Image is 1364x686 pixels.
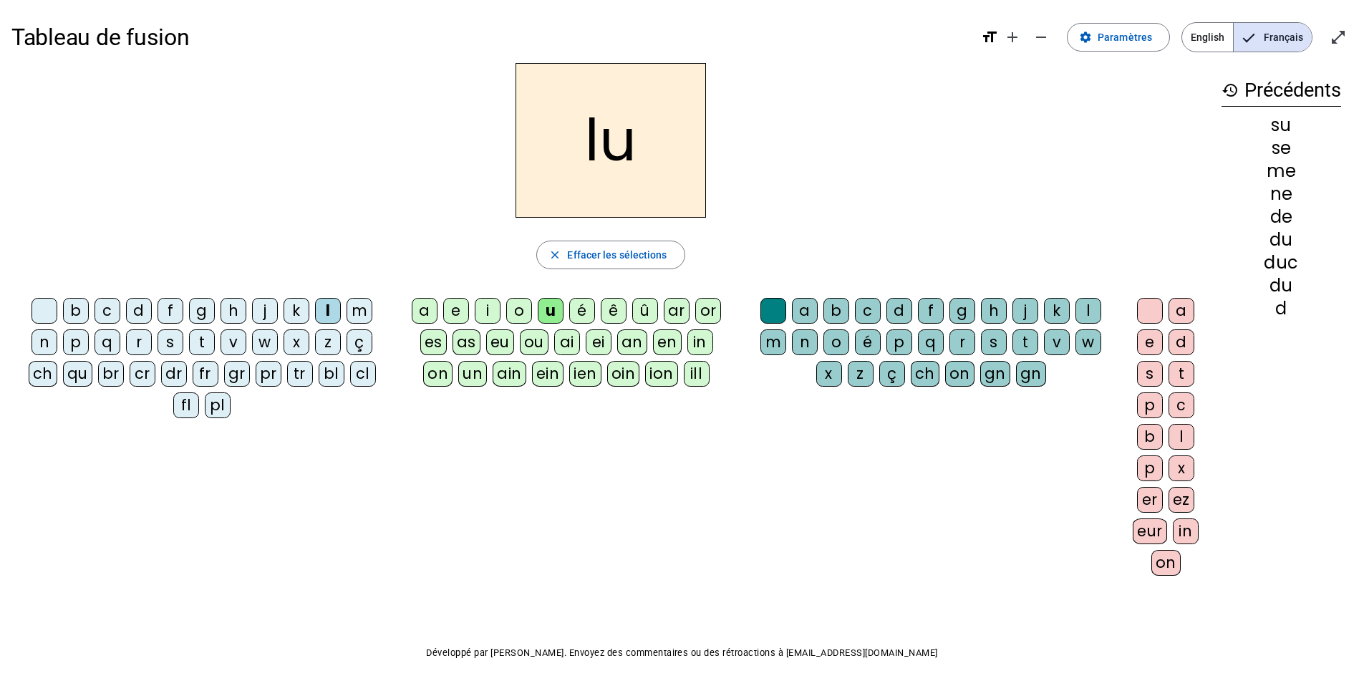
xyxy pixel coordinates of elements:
[548,248,561,261] mat-icon: close
[653,329,682,355] div: en
[193,361,218,387] div: fr
[520,329,548,355] div: ou
[949,329,975,355] div: r
[855,329,881,355] div: é
[1098,29,1152,46] span: Paramètres
[848,361,874,387] div: z
[886,298,912,324] div: d
[475,298,500,324] div: i
[1222,254,1341,271] div: duc
[1075,329,1101,355] div: w
[420,329,447,355] div: es
[319,361,344,387] div: bl
[287,361,313,387] div: tr
[1012,298,1038,324] div: j
[252,298,278,324] div: j
[1137,487,1163,513] div: er
[458,361,487,387] div: un
[823,329,849,355] div: o
[554,329,580,355] div: ai
[1222,208,1341,226] div: de
[1169,361,1194,387] div: t
[1222,163,1341,180] div: me
[423,361,453,387] div: on
[315,329,341,355] div: z
[126,329,152,355] div: r
[1016,361,1046,387] div: gn
[347,298,372,324] div: m
[1181,22,1312,52] mat-button-toggle-group: Language selection
[205,392,231,418] div: pl
[63,361,92,387] div: qu
[1137,329,1163,355] div: e
[1222,231,1341,248] div: du
[1169,392,1194,418] div: c
[645,361,678,387] div: ion
[1234,23,1312,52] span: Français
[607,361,640,387] div: oin
[1075,298,1101,324] div: l
[1173,518,1199,544] div: in
[443,298,469,324] div: e
[130,361,155,387] div: cr
[95,329,120,355] div: q
[879,361,905,387] div: ç
[158,298,183,324] div: f
[1044,329,1070,355] div: v
[949,298,975,324] div: g
[695,298,721,324] div: or
[1067,23,1170,52] button: Paramètres
[792,329,818,355] div: n
[1169,487,1194,513] div: ez
[224,361,250,387] div: gr
[1222,300,1341,317] div: d
[63,298,89,324] div: b
[173,392,199,418] div: fl
[981,298,1007,324] div: h
[601,298,627,324] div: ê
[538,298,564,324] div: u
[189,298,215,324] div: g
[158,329,183,355] div: s
[945,361,974,387] div: on
[315,298,341,324] div: l
[11,644,1353,662] p: Développé par [PERSON_NAME]. Envoyez des commentaires ou des rétroactions à [EMAIL_ADDRESS][DOMAI...
[32,329,57,355] div: n
[586,329,611,355] div: ei
[684,361,710,387] div: ill
[918,329,944,355] div: q
[823,298,849,324] div: b
[98,361,124,387] div: br
[1324,23,1353,52] button: Entrer en plein écran
[617,329,647,355] div: an
[1012,329,1038,355] div: t
[161,361,187,387] div: dr
[632,298,658,324] div: û
[1182,23,1233,52] span: English
[687,329,713,355] div: in
[1004,29,1021,46] mat-icon: add
[284,329,309,355] div: x
[506,298,532,324] div: o
[980,361,1010,387] div: gn
[536,241,685,269] button: Effacer les sélections
[256,361,281,387] div: pr
[1027,23,1055,52] button: Diminuer la taille de la police
[29,361,57,387] div: ch
[516,63,706,218] h2: lu
[221,298,246,324] div: h
[412,298,437,324] div: a
[1133,518,1167,544] div: eur
[981,329,1007,355] div: s
[126,298,152,324] div: d
[1169,424,1194,450] div: l
[1330,29,1347,46] mat-icon: open_in_full
[532,361,564,387] div: ein
[1169,329,1194,355] div: d
[792,298,818,324] div: a
[63,329,89,355] div: p
[1044,298,1070,324] div: k
[567,246,667,264] span: Effacer les sélections
[453,329,480,355] div: as
[1137,455,1163,481] div: p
